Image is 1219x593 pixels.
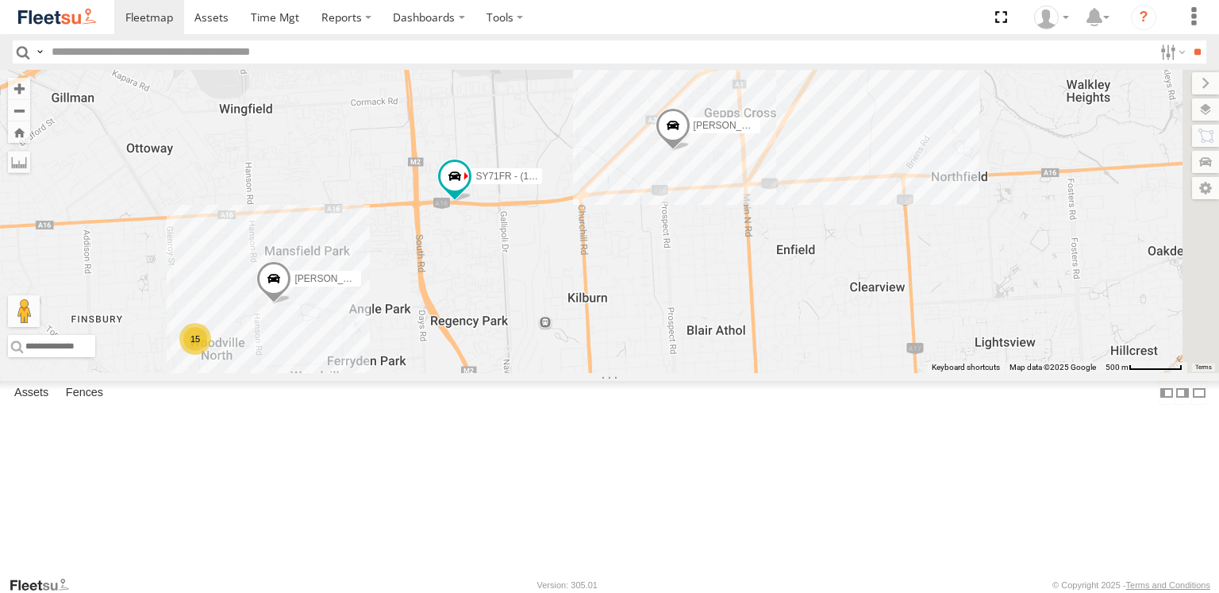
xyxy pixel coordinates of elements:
span: Map data ©2025 Google [1009,363,1096,372]
span: SY71FR - (16P TRAILER) PM1 [475,171,608,182]
span: [PERSON_NAME] [694,120,772,131]
a: Visit our Website [9,577,82,593]
label: Hide Summary Table [1191,381,1207,404]
label: Measure [8,151,30,173]
img: fleetsu-logo-horizontal.svg [16,6,98,28]
button: Zoom out [8,99,30,121]
label: Dock Summary Table to the Left [1159,381,1175,404]
button: Map scale: 500 m per 64 pixels [1101,362,1187,373]
label: Assets [6,382,56,404]
button: Zoom in [8,78,30,99]
button: Drag Pegman onto the map to open Street View [8,295,40,327]
label: Search Filter Options [1154,40,1188,64]
button: Keyboard shortcuts [932,362,1000,373]
span: 500 m [1106,363,1129,372]
div: 15 [179,323,211,355]
label: Map Settings [1192,177,1219,199]
label: Fences [58,382,111,404]
label: Dock Summary Table to the Right [1175,381,1190,404]
div: © Copyright 2025 - [1052,580,1210,590]
span: [PERSON_NAME] [294,274,373,285]
div: SA Health VDC [1029,6,1075,29]
a: Terms [1195,364,1212,371]
div: Version: 305.01 [537,580,598,590]
label: Search Query [33,40,46,64]
a: Terms and Conditions [1126,580,1210,590]
button: Zoom Home [8,121,30,143]
i: ? [1131,5,1156,30]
